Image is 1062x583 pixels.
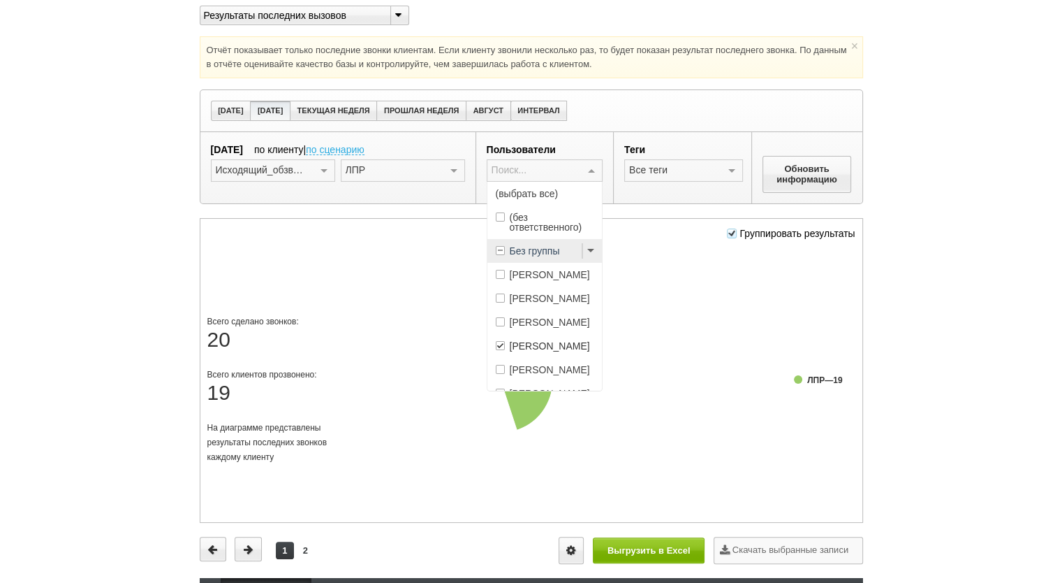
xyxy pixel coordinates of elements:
[254,144,364,155] span: |
[207,381,230,404] span: 19
[593,538,705,563] button: Выгрузить в Excel
[216,161,314,178] div: Исходящий_обзвон_общий
[346,161,373,178] div: ЛПР
[200,8,379,23] div: Результаты последних вызовов
[276,542,293,559] a: 1
[807,375,825,385] tspan: ЛПР
[510,389,590,398] span: [PERSON_NAME]
[254,144,304,155] span: по клиенту
[762,156,852,192] button: Обновить информацию
[211,143,465,157] label: [DATE]
[833,375,843,385] tspan: 19
[376,101,466,121] button: ПРОШЛАЯ НЕДЕЛЯ
[466,101,511,121] button: АВГУСТ
[211,101,251,121] button: [DATE]
[510,341,590,351] span: [PERSON_NAME]
[250,101,290,121] button: [DATE]
[510,294,590,303] span: [PERSON_NAME]
[510,213,594,232] span: (без ответственного)
[487,182,603,206] span: (выбрать все)
[624,143,741,157] label: Теги
[200,36,863,78] div: Отчёт показывает только последние звонки клиентам. Если клиенту звонили несколько раз, то будет п...
[510,246,560,256] span: Без группы
[739,228,855,239] span: Группировать результаты
[850,43,857,49] a: ×
[207,317,299,326] span: Всего сделано звонков:
[487,143,603,157] label: Пользователи
[626,161,721,178] div: Все теги
[207,423,327,462] span: На диаграмме представлены результаты последних звонков каждому клиенту
[510,270,590,280] span: [PERSON_NAME]
[207,328,230,351] span: 20
[510,365,590,375] span: [PERSON_NAME]
[290,101,377,121] button: ТЕКУЩАЯ НЕДЕЛЯ
[488,161,582,178] input: Поиск...
[825,375,833,385] tspan: —
[510,317,590,327] span: [PERSON_NAME]
[207,370,317,380] span: Всего клиентов прозвонено:
[510,101,568,121] button: ИНТЕРВАЛ
[297,542,314,559] a: 2
[306,145,364,155] span: по сценарию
